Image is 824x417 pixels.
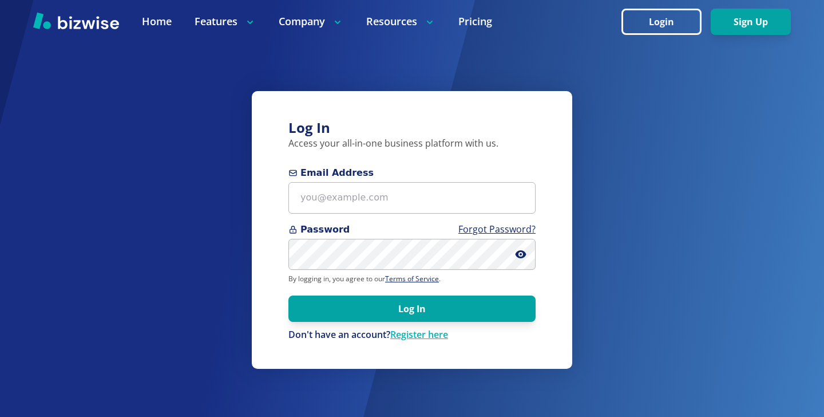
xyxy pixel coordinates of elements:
button: Log In [288,296,536,322]
a: Sign Up [711,17,791,27]
div: Don't have an account?Register here [288,329,536,341]
a: Terms of Service [385,274,439,284]
p: Access your all-in-one business platform with us. [288,137,536,150]
p: By logging in, you agree to our . [288,274,536,284]
p: Company [279,14,343,29]
img: Bizwise Logo [33,12,119,29]
p: Don't have an account? [288,329,536,341]
a: Pricing [458,14,492,29]
input: you@example.com [288,182,536,214]
button: Sign Up [711,9,791,35]
a: Register here [390,328,448,341]
a: Forgot Password? [458,223,536,235]
p: Resources [366,14,435,29]
span: Email Address [288,166,536,180]
a: Login [621,17,711,27]
h3: Log In [288,119,536,137]
button: Login [621,9,702,35]
span: Password [288,223,536,237]
a: Home [142,14,172,29]
p: Features [195,14,256,29]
